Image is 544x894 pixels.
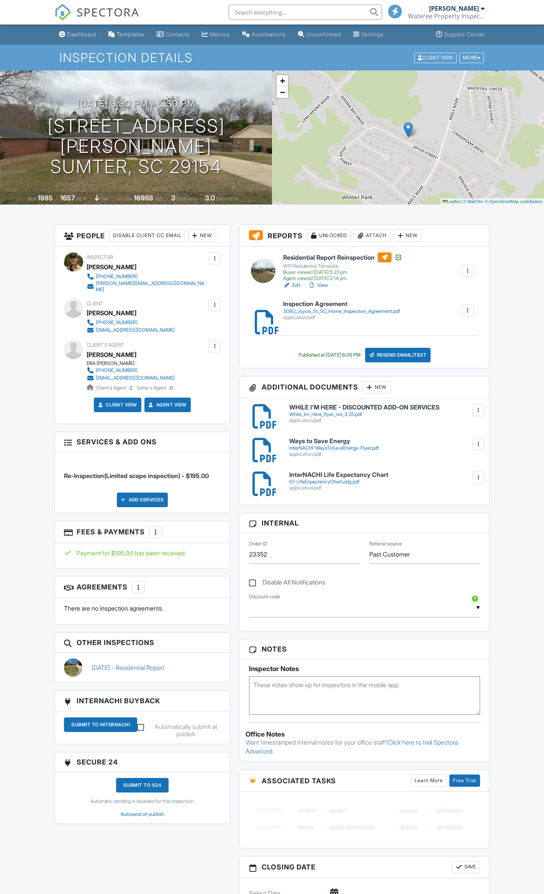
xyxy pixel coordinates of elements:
[64,472,209,480] span: Re-Inspection(Limited scope inspection) - $195.00
[240,225,489,247] h3: Reports
[449,774,480,787] a: Free Trial
[87,374,175,382] a: [EMAIL_ADDRESS][DOMAIN_NAME]
[87,360,181,367] div: ERA [PERSON_NAME]
[283,282,300,289] a: Edit
[87,349,136,360] div: [PERSON_NAME]
[177,196,198,201] span: bedrooms
[249,797,480,840] img: blurred-tasks-251b60f19c3f713f9215ee2a18cbf2105fc2d72fcd585247cf5e9ec0c957c1dd.png
[246,738,483,755] p: Want timestamped internal notes for your office staff?
[60,194,75,202] div: 1657
[289,479,480,485] div: IO-LifeExpectancyChart.pdg.pdf
[289,485,480,491] div: application/pdf
[154,196,164,201] span: sq.ft.
[246,738,458,755] a: Click here to trial Spectora Advanced.
[55,691,230,711] h3: InterNACHI BuyBack
[429,5,479,12] div: [PERSON_NAME]
[56,28,99,42] a: Dashboard
[394,229,422,242] div: New
[262,862,316,872] span: Closing date
[485,199,542,204] a: © OpenStreetMap contributors
[87,319,175,326] a: [PHONE_NUMBER]
[96,385,134,391] span: Client's Agent -
[289,404,480,411] h6: WHILE I'M HERE - DISCOUNTED ADD-ON SERVICES
[249,540,267,547] label: Order ID
[199,28,233,42] a: Metrics
[87,273,206,280] a: [PHONE_NUMBER]
[116,196,133,201] span: Lot Size
[55,225,230,247] h3: People
[289,472,480,478] h6: InterNACHI Life Expectancy Chart
[38,194,53,202] div: 1985
[277,75,288,87] a: Zoom in
[137,385,173,391] span: Seller's Agent -
[210,31,230,38] div: Metrics
[289,411,480,418] div: While_Im_Here_flyer_rev_3.25.pdf
[64,717,137,738] a: Submit To InterNACHI
[308,282,328,289] a: View
[87,307,136,319] div: [PERSON_NAME]
[90,798,195,804] p: Automatic sending is disabled for this inspection.
[240,377,489,398] h3: Additional Documents
[239,28,289,42] a: Automations (Basic)
[283,275,402,282] div: Agent viewed [DATE] 2:14 pm
[363,381,391,393] div: New
[76,196,87,201] span: sq. ft.
[249,593,280,600] label: Discount code
[365,348,431,362] div: Resend Email/Text
[55,752,230,772] h3: Secure 24
[289,445,480,451] div: InterNACHI-WaysToSaveEnergy-Flyer.pdf
[129,385,133,391] strong: 2
[307,229,351,242] div: Unlocked
[55,432,230,452] h3: Services & Add ons
[354,229,391,242] div: Attach
[87,280,206,293] a: [PERSON_NAME][EMAIL_ADDRESS][DOMAIN_NAME]
[171,194,175,202] div: 3
[55,576,230,598] h3: Agreements
[116,778,169,792] div: Submit to S24
[350,28,387,42] a: Settings
[12,116,260,177] h1: [STREET_ADDRESS][PERSON_NAME] Sumter, SC 29154
[289,438,480,445] h6: Ways to Save Energy
[64,717,137,732] div: Submit To InterNACHI
[289,438,480,457] a: Ways to Save Energy InterNACHI-WaysToSaveEnergy-Flyer.pdf application/pdf
[433,28,488,42] a: Support Center
[411,774,446,787] a: Learn More
[249,665,480,673] h5: Inspector Notes
[55,521,230,543] h3: Fees & Payments
[240,513,489,533] h3: Internal
[283,252,402,262] h6: Residential Report Reinspection
[96,367,138,373] div: [PHONE_NUMBER]
[165,31,190,38] div: Contacts
[289,472,480,491] a: InterNACHI Life Expectancy Chart IO-LifeExpectancyChart.pdg.pdf application/pdf
[87,301,103,306] span: Client
[262,776,336,786] span: Associated Tasks
[87,367,175,374] a: [PHONE_NUMBER]
[459,52,484,63] div: More
[361,31,383,38] div: Settings
[414,52,457,63] div: Client View
[77,98,195,109] h3: [DATE] 3:30 pm - 5:30 pm
[246,730,483,738] div: Office Notes
[283,252,402,282] a: Residential Report Reinspection WPI Residential Template Buyer viewed [DATE] 5:23 pm Agent viewed...
[280,87,285,97] span: −
[87,261,136,273] div: [PERSON_NAME]
[134,194,153,202] div: 16988
[92,663,164,672] a: [DATE] - Residential Report
[463,199,484,204] a: © MapTiler
[283,301,400,320] a: Inspection Agreement 3080_Joyce_St_SC_Home_Inspection_Agreement.pdf application/pdf
[67,31,96,38] div: Dashboard
[96,375,175,381] div: [EMAIL_ADDRESS][DOMAIN_NAME]
[105,28,147,42] a: Templates
[101,196,109,201] span: slab
[54,10,139,26] a: SPECTORA
[116,778,169,798] a: Submit to S24
[277,87,288,98] a: Zoom out
[413,54,459,60] a: Client View
[137,723,221,733] label: Automatically submit at publish
[64,604,221,612] p: There are no inspection agreements.
[444,31,485,38] div: Support Center
[229,5,382,20] input: Search everything...
[188,229,216,242] div: New
[96,280,206,293] div: [PERSON_NAME][EMAIL_ADDRESS][DOMAIN_NAME]
[96,319,138,326] div: [PHONE_NUMBER]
